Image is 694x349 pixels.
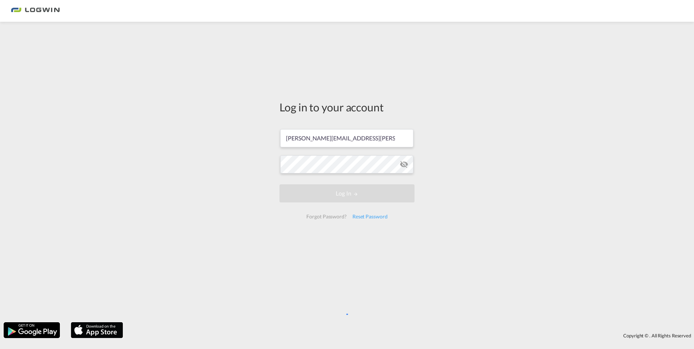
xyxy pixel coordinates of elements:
[3,321,61,339] img: google.png
[400,160,408,169] md-icon: icon-eye-off
[11,3,60,19] img: bc73a0e0d8c111efacd525e4c8ad7d32.png
[280,129,413,147] input: Enter email/phone number
[350,210,391,223] div: Reset Password
[279,184,415,202] button: LOGIN
[279,99,415,115] div: Log in to your account
[127,329,694,342] div: Copyright © . All Rights Reserved
[70,321,124,339] img: apple.png
[303,210,349,223] div: Forgot Password?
